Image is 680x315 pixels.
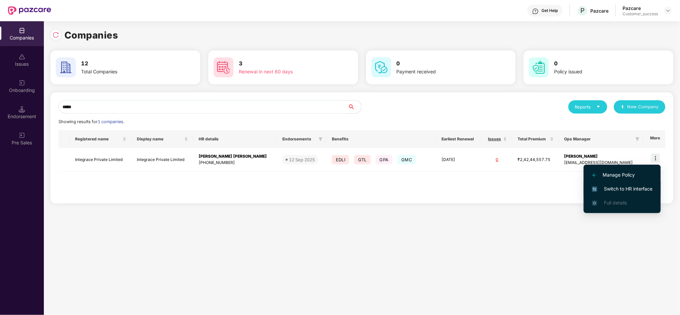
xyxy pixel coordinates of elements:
[614,100,665,114] button: plusNew Company
[518,136,548,142] span: Total Premium
[596,105,601,109] span: caret-down
[628,104,659,110] span: New Company
[397,68,488,75] div: Payment received
[518,157,553,163] div: ₹2,42,44,557.75
[64,28,118,42] h1: Companies
[592,185,652,193] span: Switch to HR interface
[541,8,558,13] div: Get Help
[592,171,652,179] span: Manage Policy
[529,57,549,77] img: svg+xml;base64,PHN2ZyB4bWxucz0iaHR0cDovL3d3dy53My5vcmcvMjAwMC9zdmciIHdpZHRoPSI2MCIgaGVpZ2h0PSI2MC...
[289,156,315,163] div: 12 Sep 2025
[19,132,25,139] img: svg+xml;base64,PHN2ZyB3aWR0aD0iMjAiIGhlaWdodD0iMjAiIHZpZXdCb3g9IjAgMCAyMCAyMCIgZmlsbD0ibm9uZSIgeG...
[214,57,234,77] img: svg+xml;base64,PHN2ZyB4bWxucz0iaHR0cDovL3d3dy53My5vcmcvMjAwMC9zdmciIHdpZHRoPSI2MCIgaGVpZ2h0PSI2MC...
[512,130,559,148] th: Total Premium
[348,100,362,114] button: search
[98,119,124,124] span: 1 companies.
[19,27,25,34] img: svg+xml;base64,PHN2ZyBpZD0iQ29tcGFuaWVzIiB4bWxucz0iaHR0cDovL3d3dy53My5vcmcvMjAwMC9zdmciIHdpZHRoPS...
[239,59,330,68] h3: 3
[332,155,349,164] span: EDLI
[623,5,658,11] div: Pazcare
[52,32,59,38] img: svg+xml;base64,PHN2ZyBpZD0iUmVsb2FkLTMyeDMyIiB4bWxucz0iaHR0cDovL3d3dy53My5vcmcvMjAwMC9zdmciIHdpZH...
[634,135,641,143] span: filter
[564,153,638,160] div: [PERSON_NAME]
[319,137,323,141] span: filter
[58,119,124,124] span: Showing results for
[70,148,132,172] td: Integrace Private Limited
[137,136,183,142] span: Display name
[554,59,645,68] h3: 0
[590,8,609,14] div: Pazcare
[317,135,324,143] span: filter
[81,68,172,75] div: Total Companies
[564,160,638,166] div: [EMAIL_ADDRESS][DOMAIN_NAME]
[239,68,330,75] div: Renewal in next 60 days
[282,136,316,142] span: Endorsements
[437,148,482,172] td: [DATE]
[19,80,25,86] img: svg+xml;base64,PHN2ZyB3aWR0aD0iMjAiIGhlaWdodD0iMjAiIHZpZXdCb3g9IjAgMCAyMCAyMCIgZmlsbD0ibm9uZSIgeG...
[554,68,645,75] div: Policy issued
[665,8,671,13] img: svg+xml;base64,PHN2ZyBpZD0iRHJvcGRvd24tMzJ4MzIiIHhtbG5zPSJodHRwOi8vd3d3LnczLm9yZy8yMDAwL3N2ZyIgd2...
[397,59,488,68] h3: 0
[8,6,51,15] img: New Pazcare Logo
[376,155,393,164] span: GPA
[564,136,633,142] span: Ops Manager
[623,11,658,17] div: Customer_success
[487,136,502,142] span: Issues
[643,130,665,148] th: More
[592,187,597,192] img: svg+xml;base64,PHN2ZyB4bWxucz0iaHR0cDovL3d3dy53My5vcmcvMjAwMC9zdmciIHdpZHRoPSIxNiIgaGVpZ2h0PSIxNi...
[56,57,76,77] img: svg+xml;base64,PHN2ZyB4bWxucz0iaHR0cDovL3d3dy53My5vcmcvMjAwMC9zdmciIHdpZHRoPSI2MCIgaGVpZ2h0PSI2MC...
[604,200,627,205] span: Full details
[621,105,625,110] span: plus
[193,130,277,148] th: HR details
[199,160,272,166] div: [PHONE_NUMBER]
[70,130,132,148] th: Registered name
[199,153,272,160] div: [PERSON_NAME] [PERSON_NAME]
[635,137,639,141] span: filter
[354,155,371,164] span: GTL
[81,59,172,68] h3: 12
[532,8,539,15] img: svg+xml;base64,PHN2ZyBpZD0iSGVscC0zMngzMiIgeG1sbnM9Imh0dHA6Ly93d3cudzMub3JnLzIwMDAvc3ZnIiB3aWR0aD...
[651,153,660,163] img: icon
[487,157,507,163] div: 0
[575,104,601,110] div: Reports
[327,130,437,148] th: Benefits
[75,136,121,142] span: Registered name
[132,130,193,148] th: Display name
[19,53,25,60] img: svg+xml;base64,PHN2ZyBpZD0iSXNzdWVzX2Rpc2FibGVkIiB4bWxucz0iaHR0cDovL3d3dy53My5vcmcvMjAwMC9zdmciIH...
[19,106,25,113] img: svg+xml;base64,PHN2ZyB3aWR0aD0iMTQuNSIgaGVpZ2h0PSIxNC41IiB2aWV3Qm94PSIwIDAgMTYgMTYiIGZpbGw9Im5vbm...
[348,104,361,110] span: search
[592,173,596,177] img: svg+xml;base64,PHN2ZyB4bWxucz0iaHR0cDovL3d3dy53My5vcmcvMjAwMC9zdmciIHdpZHRoPSIxMi4yMDEiIGhlaWdodD...
[397,155,416,164] span: GMC
[482,130,512,148] th: Issues
[132,148,193,172] td: Integrace Private Limited
[437,130,482,148] th: Earliest Renewal
[580,7,585,15] span: P
[592,200,597,206] img: svg+xml;base64,PHN2ZyB4bWxucz0iaHR0cDovL3d3dy53My5vcmcvMjAwMC9zdmciIHdpZHRoPSIxNi4zNjMiIGhlaWdodD...
[371,57,391,77] img: svg+xml;base64,PHN2ZyB4bWxucz0iaHR0cDovL3d3dy53My5vcmcvMjAwMC9zdmciIHdpZHRoPSI2MCIgaGVpZ2h0PSI2MC...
